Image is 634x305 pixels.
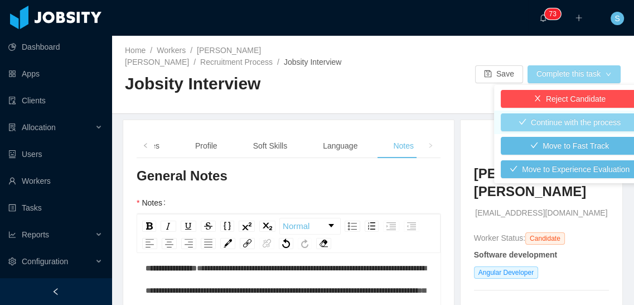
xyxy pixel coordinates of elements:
div: Center [162,238,177,249]
a: Block Type [280,218,340,234]
div: Superscript [239,221,255,232]
div: Remove [316,238,331,249]
div: Underline [181,221,196,232]
div: Left [142,238,157,249]
p: 3 [553,8,556,20]
span: Candidate [525,232,565,245]
span: / [190,46,192,55]
span: / [150,46,152,55]
div: Undo [279,238,293,249]
i: icon: bell [539,14,547,22]
div: rdw-textalign-control [140,238,218,249]
span: S [614,12,620,25]
i: icon: left [143,143,148,149]
div: Italic [161,221,176,232]
i: icon: line-chart [8,231,16,239]
div: Right [181,238,196,249]
a: icon: robotUsers [8,143,103,165]
div: Unlink [259,238,274,249]
div: Outdent [404,221,419,232]
h3: [PERSON_NAME] [PERSON_NAME] [474,165,609,201]
div: Monospace [220,221,234,232]
i: icon: solution [8,123,16,131]
div: Bold [142,221,156,232]
a: icon: auditClients [8,89,103,112]
div: Notes [384,134,423,159]
span: Jobsity Interview [284,58,341,66]
span: Worker Status: [474,233,525,242]
div: rdw-block-control [278,218,342,235]
h3: General Notes [137,167,441,185]
span: Allocation [22,123,56,132]
a: icon: pie-chartDashboard [8,36,103,58]
div: Unordered [345,221,360,232]
div: rdw-list-control [342,218,422,235]
label: Notes [137,198,170,207]
div: rdw-toolbar [137,214,441,253]
span: Reports [22,230,49,239]
a: icon: profileTasks [8,197,103,219]
i: icon: plus [575,14,583,22]
span: Angular Developer [474,266,538,279]
span: / [193,58,196,66]
a: [PERSON_NAME] [PERSON_NAME] [474,165,609,208]
div: Justify [201,238,216,249]
div: rdw-dropdown [279,218,341,235]
span: [EMAIL_ADDRESS][DOMAIN_NAME] [475,207,607,219]
strong: Software development [474,250,557,259]
div: Redo [298,238,312,249]
button: Complete this taskicon: down [527,65,621,83]
div: Strikethrough [201,221,216,232]
p: 7 [549,8,553,20]
span: Configuration [22,257,68,266]
a: Home [125,46,146,55]
div: Ordered [365,221,379,232]
div: Link [240,238,255,249]
div: Subscript [259,221,275,232]
div: rdw-link-control [238,238,277,249]
div: rdw-history-control [277,238,314,249]
div: Language [314,134,366,159]
button: icon: saveSave [475,65,523,83]
div: rdw-inline-control [140,218,278,235]
sup: 73 [544,8,560,20]
div: Profile [186,134,226,159]
i: icon: setting [8,258,16,265]
a: Recruitment Process [200,58,273,66]
div: rdw-color-picker [218,238,238,249]
div: Soft Skills [244,134,296,159]
div: rdw-remove-control [314,238,333,249]
div: Indent [383,221,399,232]
a: icon: appstoreApps [8,63,103,85]
h2: Jobsity Interview [125,73,373,96]
span: / [277,58,279,66]
a: icon: userWorkers [8,170,103,192]
i: icon: right [428,143,433,149]
a: Workers [157,46,186,55]
span: Normal [283,215,309,237]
